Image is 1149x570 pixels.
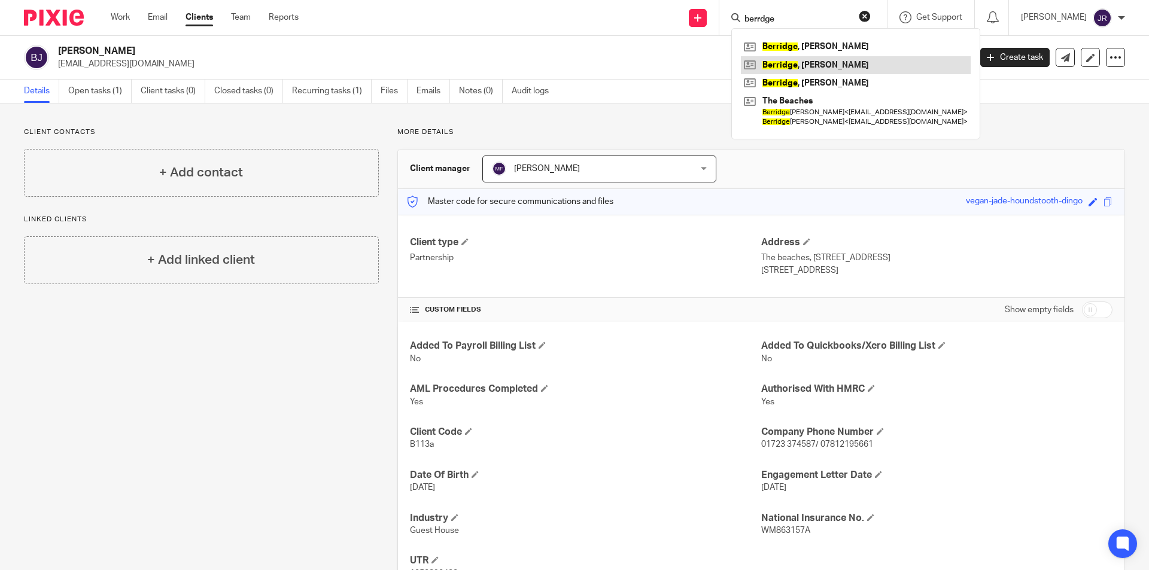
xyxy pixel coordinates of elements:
[58,45,782,57] h2: [PERSON_NAME]
[761,440,873,449] span: 01723 374587/ 07812195661
[410,340,761,352] h4: Added To Payroll Billing List
[410,440,434,449] span: B113a
[1005,304,1074,316] label: Show empty fields
[410,383,761,395] h4: AML Procedures Completed
[292,80,372,103] a: Recurring tasks (1)
[410,305,761,315] h4: CUSTOM FIELDS
[761,383,1112,395] h4: Authorised With HMRC
[859,10,871,22] button: Clear
[410,512,761,525] h4: Industry
[761,512,1112,525] h4: National Insurance No.
[148,11,168,23] a: Email
[916,13,962,22] span: Get Support
[269,11,299,23] a: Reports
[1021,11,1087,23] p: [PERSON_NAME]
[512,80,558,103] a: Audit logs
[410,469,761,481] h4: Date Of Birth
[141,80,205,103] a: Client tasks (0)
[24,10,84,26] img: Pixie
[1093,8,1112,28] img: svg%3E
[417,80,450,103] a: Emails
[24,215,379,224] p: Linked clients
[381,80,408,103] a: Files
[407,196,613,208] p: Master code for secure communications and files
[231,11,251,23] a: Team
[68,80,132,103] a: Open tasks (1)
[761,526,810,535] span: WM863157A
[147,251,255,269] h4: + Add linked client
[410,398,423,406] span: Yes
[761,355,772,363] span: No
[159,163,243,182] h4: + Add contact
[761,252,1112,264] p: The beaches, [STREET_ADDRESS]
[410,355,421,363] span: No
[410,163,470,175] h3: Client manager
[459,80,503,103] a: Notes (0)
[24,80,59,103] a: Details
[410,426,761,438] h4: Client Code
[410,236,761,249] h4: Client type
[58,58,962,70] p: [EMAIL_ADDRESS][DOMAIN_NAME]
[761,469,1112,481] h4: Engagement Letter Date
[410,526,459,535] span: Guest House
[214,80,283,103] a: Closed tasks (0)
[492,161,506,176] img: svg%3E
[397,127,1125,137] p: More details
[761,483,786,492] span: [DATE]
[761,340,1112,352] h4: Added To Quickbooks/Xero Billing List
[761,426,1112,438] h4: Company Phone Number
[410,554,761,567] h4: UTR
[743,14,851,25] input: Search
[980,48,1050,67] a: Create task
[410,252,761,264] p: Partnership
[761,236,1112,249] h4: Address
[111,11,130,23] a: Work
[24,127,379,137] p: Client contacts
[761,398,774,406] span: Yes
[514,164,580,173] span: [PERSON_NAME]
[186,11,213,23] a: Clients
[410,483,435,492] span: [DATE]
[761,264,1112,276] p: [STREET_ADDRESS]
[966,195,1083,209] div: vegan-jade-houndstooth-dingo
[24,45,49,70] img: svg%3E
